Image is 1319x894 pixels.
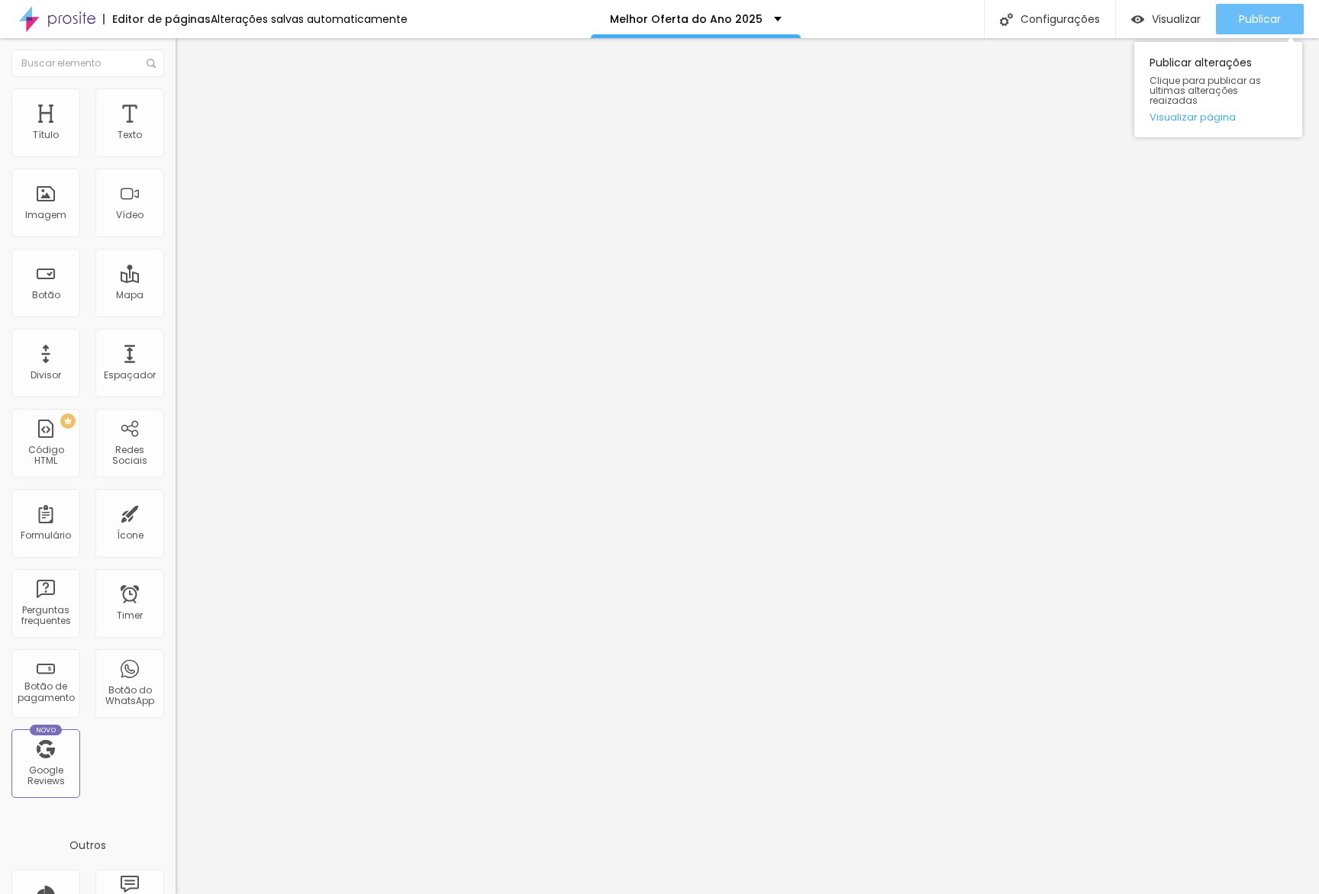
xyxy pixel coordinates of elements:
[11,50,164,77] input: Buscar elemento
[1216,4,1304,34] button: Publicar
[1152,13,1201,25] span: Visualizar
[1134,42,1302,137] div: Publicar alterações
[1116,4,1216,34] button: Visualizar
[103,14,211,24] div: Editor de páginas
[31,370,61,381] div: Divisor
[117,610,143,621] div: Timer
[15,765,76,787] div: Google Reviews
[117,530,144,541] div: Ícone
[211,14,408,24] div: Alterações salvas automaticamente
[99,685,160,707] div: Botão do WhatsApp
[1131,13,1144,26] img: view-1.svg
[176,38,1319,894] iframe: Editor
[1150,112,1287,122] a: Visualizar página
[1150,76,1287,106] span: Clique para publicar as ultimas alterações reaizadas
[1000,13,1013,26] img: Icone
[21,530,71,541] div: Formulário
[147,59,156,68] img: Icone
[15,605,76,627] div: Perguntas frequentes
[33,130,59,140] div: Título
[99,445,160,467] div: Redes Sociais
[25,210,66,220] div: Imagem
[15,681,76,703] div: Botão de pagamento
[116,210,144,220] div: Vídeo
[116,290,144,301] div: Mapa
[32,290,60,301] div: Botão
[118,130,142,140] div: Texto
[15,445,76,467] div: Código HTML
[1239,13,1281,25] span: Publicar
[104,370,156,381] div: Espaçador
[610,14,763,24] p: Melhor Oferta do Ano 2025
[30,725,63,735] div: Novo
